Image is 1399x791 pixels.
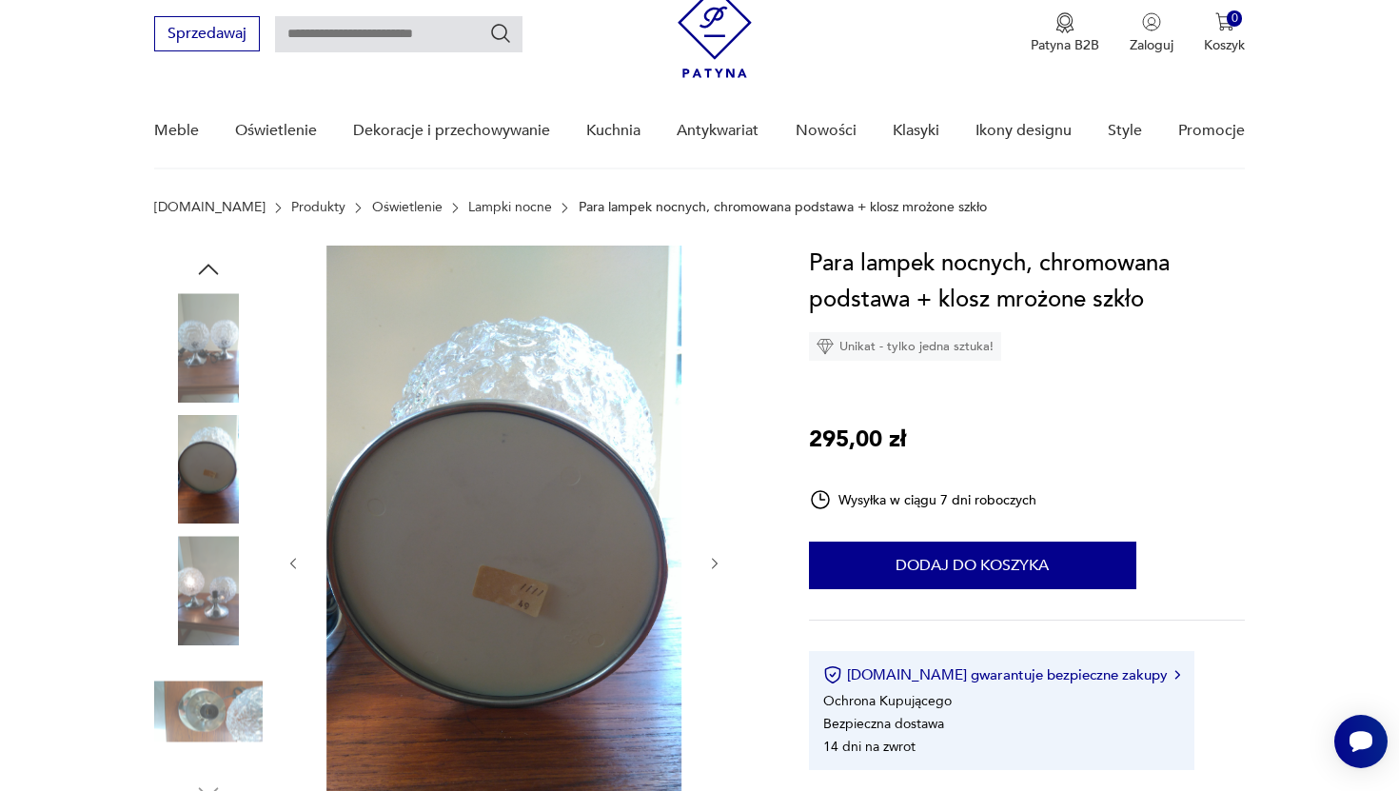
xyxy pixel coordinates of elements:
[291,200,345,215] a: Produkty
[975,94,1072,168] a: Ikony designu
[468,200,552,215] a: Lampki nocne
[1174,670,1180,680] img: Ikona strzałki w prawo
[796,94,857,168] a: Nowości
[586,94,640,168] a: Kuchnia
[1130,12,1173,54] button: Zaloguj
[353,94,550,168] a: Dekoracje i przechowywanie
[1031,36,1099,54] p: Patyna B2B
[154,658,263,766] img: Zdjęcie produktu Para lampek nocnych, chromowana podstawa + klosz mrożone szkło
[823,692,952,710] li: Ochrona Kupującego
[1055,12,1074,33] img: Ikona medalu
[817,338,834,355] img: Ikona diamentu
[154,94,199,168] a: Meble
[579,200,987,215] p: Para lampek nocnych, chromowana podstawa + klosz mrożone szkło
[154,536,263,644] img: Zdjęcie produktu Para lampek nocnych, chromowana podstawa + klosz mrożone szkło
[1031,12,1099,54] a: Ikona medaluPatyna B2B
[677,94,759,168] a: Antykwariat
[1227,10,1243,27] div: 0
[823,665,842,684] img: Ikona certyfikatu
[1215,12,1234,31] img: Ikona koszyka
[235,94,317,168] a: Oświetlenie
[809,332,1001,361] div: Unikat - tylko jedna sztuka!
[809,488,1037,511] div: Wysyłka w ciągu 7 dni roboczych
[809,542,1136,589] button: Dodaj do koszyka
[823,738,916,756] li: 14 dni na zwrot
[489,22,512,45] button: Szukaj
[893,94,939,168] a: Klasyki
[1204,12,1245,54] button: 0Koszyk
[154,200,266,215] a: [DOMAIN_NAME]
[1108,94,1142,168] a: Style
[1142,12,1161,31] img: Ikonka użytkownika
[1130,36,1173,54] p: Zaloguj
[154,16,260,51] button: Sprzedawaj
[372,200,443,215] a: Oświetlenie
[823,715,944,733] li: Bezpieczna dostawa
[1334,715,1388,768] iframe: Smartsupp widget button
[823,665,1180,684] button: [DOMAIN_NAME] gwarantuje bezpieczne zakupy
[154,29,260,42] a: Sprzedawaj
[1031,12,1099,54] button: Patyna B2B
[1204,36,1245,54] p: Koszyk
[154,293,263,402] img: Zdjęcie produktu Para lampek nocnych, chromowana podstawa + klosz mrożone szkło
[154,415,263,524] img: Zdjęcie produktu Para lampek nocnych, chromowana podstawa + klosz mrożone szkło
[1178,94,1245,168] a: Promocje
[809,422,906,458] p: 295,00 zł
[809,246,1246,318] h1: Para lampek nocnych, chromowana podstawa + klosz mrożone szkło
